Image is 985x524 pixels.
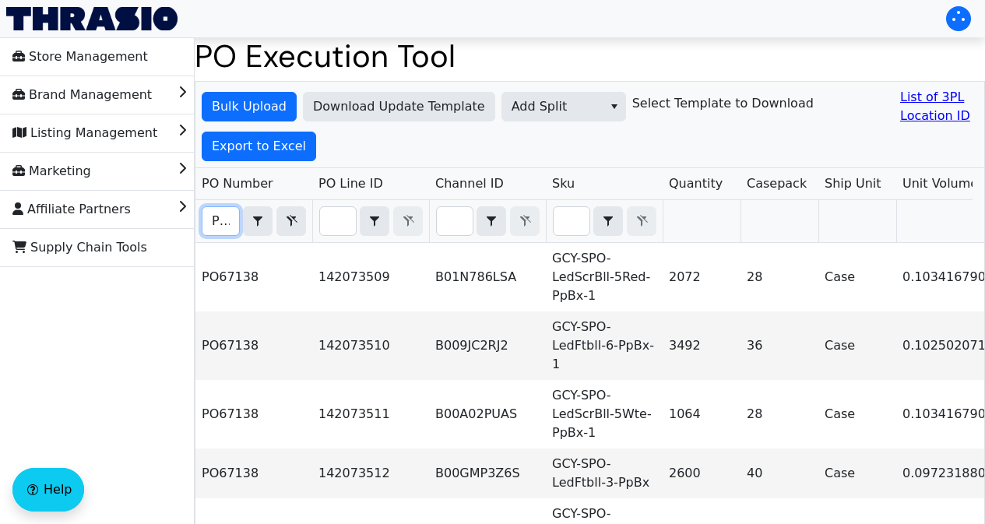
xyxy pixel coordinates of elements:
button: Download Update Template [303,92,495,121]
span: Sku [552,174,575,193]
img: Thrasio Logo [6,7,178,30]
td: Case [818,243,896,311]
span: Help [44,480,72,499]
td: 3492 [663,311,741,380]
span: Bulk Upload [212,97,287,116]
span: Quantity [669,174,723,193]
span: PO Line ID [318,174,383,193]
span: Casepack [747,174,807,193]
h1: PO Execution Tool [195,37,985,75]
td: 28 [741,380,818,448]
button: select [244,207,272,235]
span: Supply Chain Tools [12,235,147,260]
span: Brand Management [12,83,152,107]
td: Case [818,380,896,448]
td: 2072 [663,243,741,311]
span: Marketing [12,159,91,184]
td: PO67138 [195,380,312,448]
span: PO Number [202,174,273,193]
button: Clear [276,206,306,236]
span: Add Split [512,97,593,116]
span: Ship Unit [825,174,881,193]
button: select [603,93,625,121]
td: Case [818,448,896,498]
button: select [477,207,505,235]
th: Filter [546,200,663,243]
td: 142073510 [312,311,429,380]
input: Filter [554,207,589,235]
td: GCY-SPO-LedScrBll-5Red-PpBx-1 [546,243,663,311]
td: 142073511 [312,380,429,448]
td: B00GMP3Z6S [429,448,546,498]
td: GCY-SPO-LedScrBll-5Wte-PpBx-1 [546,380,663,448]
span: Affiliate Partners [12,197,131,222]
span: Choose Operator [243,206,273,236]
td: PO67138 [195,448,312,498]
span: Store Management [12,44,148,69]
td: GCY-SPO-LedFtbll-6-PpBx-1 [546,311,663,380]
span: Export to Excel [212,137,306,156]
button: select [361,207,389,235]
th: Filter [195,200,312,243]
button: Bulk Upload [202,92,297,121]
span: Listing Management [12,121,157,146]
a: List of 3PL Location ID [900,88,978,125]
td: PO67138 [195,243,312,311]
td: B00A02PUAS [429,380,546,448]
td: 36 [741,311,818,380]
span: Choose Operator [360,206,389,236]
td: 142073509 [312,243,429,311]
input: Filter [437,207,473,235]
button: select [594,207,622,235]
span: Choose Operator [477,206,506,236]
th: Filter [429,200,546,243]
button: Help floatingactionbutton [12,468,84,512]
td: B01N786LSA [429,243,546,311]
td: 1064 [663,380,741,448]
input: Filter [202,207,239,235]
h6: Select Template to Download [632,96,814,111]
span: Choose Operator [593,206,623,236]
span: Channel ID [435,174,504,193]
input: Filter [320,207,356,235]
th: Filter [312,200,429,243]
td: B009JC2RJ2 [429,311,546,380]
td: 28 [741,243,818,311]
td: Case [818,311,896,380]
td: GCY-SPO-LedFtbll-3-PpBx [546,448,663,498]
td: PO67138 [195,311,312,380]
button: Export to Excel [202,132,316,161]
td: 40 [741,448,818,498]
span: Download Update Template [313,97,485,116]
td: 2600 [663,448,741,498]
td: 142073512 [312,448,429,498]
